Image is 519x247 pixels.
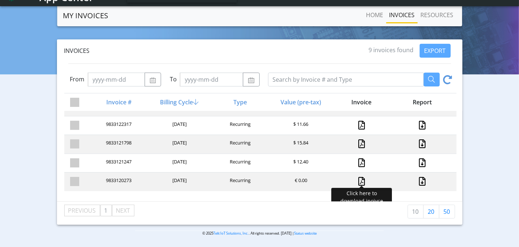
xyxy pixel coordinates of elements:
[88,98,148,107] div: Invoice #
[209,121,270,131] div: Recurring
[248,77,255,83] img: calendar.svg
[68,207,96,215] span: Previous
[209,158,270,168] div: Recurring
[386,8,417,22] a: INVOICES
[116,207,130,215] span: Next
[180,73,243,86] input: yyyy-mm-dd
[88,139,148,149] div: 9833121798
[331,98,391,107] div: Invoice
[149,77,156,83] img: calendar.svg
[64,205,135,216] ul: Pagination
[213,231,249,236] a: Telit IoT Solutions, Inc.
[148,177,209,187] div: [DATE]
[104,207,108,215] span: 1
[439,205,455,219] a: 50
[268,73,424,86] input: Search by Invoice # and Type
[148,98,209,107] div: Billing Cycle
[88,73,145,86] input: yyyy-mm-dd
[369,46,414,54] span: 9 invoices found
[63,8,108,23] a: MY INVOICES
[148,158,209,168] div: [DATE]
[331,188,392,206] div: Click here to download inoivce
[270,121,331,131] div: $ 11.66
[170,75,177,84] label: To
[391,98,452,107] div: Report
[88,158,148,168] div: 9833121247
[148,121,209,131] div: [DATE]
[64,47,90,55] span: Invoices
[363,8,386,22] a: Home
[423,205,439,219] a: 20
[270,158,331,168] div: $ 12.40
[88,121,148,131] div: 9833122317
[417,8,456,22] a: RESOURCES
[270,177,331,187] div: € 0.00
[209,98,270,107] div: Type
[270,139,331,149] div: $ 15.84
[70,75,85,84] label: From
[135,231,384,236] p: © 2025 . All rights reserved. [DATE] |
[209,177,270,187] div: Recurring
[209,139,270,149] div: Recurring
[88,177,148,187] div: 9833120273
[420,44,451,58] button: EXPORT
[270,98,331,107] div: Value (pre-tax)
[148,139,209,149] div: [DATE]
[294,231,317,236] a: Status website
